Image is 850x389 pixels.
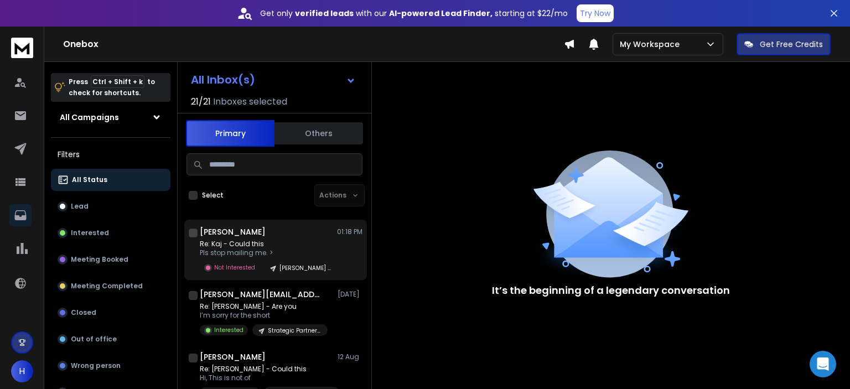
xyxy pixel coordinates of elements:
p: It’s the beginning of a legendary conversation [492,283,730,298]
p: I’m sorry for the short [200,311,328,320]
h1: [PERSON_NAME] [200,226,266,237]
button: Out of office [51,328,170,350]
h3: Inboxes selected [213,95,287,108]
p: 01:18 PM [337,227,362,236]
p: Wrong person [71,361,121,370]
button: Interested [51,222,170,244]
h1: Onebox [63,38,564,51]
p: Not Interested [214,263,255,272]
p: Hi, This is not of [200,374,333,382]
p: Lead [71,202,89,211]
p: Interested [214,326,243,334]
p: Strategic Partnership - Allurecent [268,326,321,335]
div: Open Intercom Messenger [810,351,836,377]
p: Out of office [71,335,117,344]
p: Meeting Completed [71,282,143,291]
p: [DATE] [338,290,362,299]
button: Lead [51,195,170,217]
strong: verified leads [295,8,354,19]
button: All Status [51,169,170,191]
label: Select [202,191,224,200]
button: Closed [51,302,170,324]
p: Get Free Credits [760,39,823,50]
button: Get Free Credits [737,33,831,55]
button: All Inbox(s) [182,69,365,91]
span: 21 / 21 [191,95,211,108]
p: Meeting Booked [71,255,128,264]
h1: [PERSON_NAME][EMAIL_ADDRESS][DOMAIN_NAME] [200,289,322,300]
button: H [11,360,33,382]
p: 12 Aug [338,352,362,361]
p: Re: Kaj - Could this [200,240,333,248]
p: All Status [72,175,107,184]
img: logo [11,38,33,58]
p: Re: [PERSON_NAME] - Could this [200,365,333,374]
p: Get only with our starting at $22/mo [260,8,568,19]
button: Meeting Booked [51,248,170,271]
button: Meeting Completed [51,275,170,297]
button: Wrong person [51,355,170,377]
p: Press to check for shortcuts. [69,76,155,98]
h1: All Campaigns [60,112,119,123]
h1: [PERSON_NAME] [200,351,266,362]
p: My Workspace [620,39,684,50]
strong: AI-powered Lead Finder, [389,8,493,19]
p: Try Now [580,8,610,19]
button: Try Now [577,4,614,22]
p: Pls stop mailing me. > [200,248,333,257]
h3: Filters [51,147,170,162]
p: [PERSON_NAME] - 4up - Outreach [279,264,333,272]
button: All Campaigns [51,106,170,128]
span: Ctrl + Shift + k [91,75,144,88]
p: Re: [PERSON_NAME] - Are you [200,302,328,311]
button: Others [274,121,363,146]
p: Interested [71,229,109,237]
p: Closed [71,308,96,317]
button: Primary [186,120,274,147]
h1: All Inbox(s) [191,74,255,85]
